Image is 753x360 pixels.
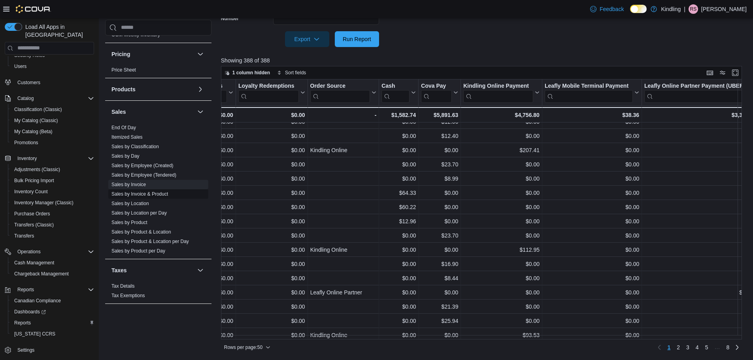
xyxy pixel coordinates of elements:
[111,134,143,140] a: Itemized Sales
[11,329,59,339] a: [US_STATE] CCRS
[11,209,53,219] a: Purchase Orders
[8,257,97,268] button: Cash Management
[14,63,26,70] span: Users
[8,61,97,72] button: Users
[111,266,194,274] button: Taxes
[8,197,97,208] button: Inventory Manager (Classic)
[111,200,149,207] span: Sales by Location
[14,260,54,266] span: Cash Management
[545,174,639,183] div: $0.00
[310,82,370,90] div: Order Source
[421,117,458,126] div: $12.00
[545,82,639,102] button: Leafly Mobile Terminal Payment
[686,343,689,351] span: 3
[8,164,97,175] button: Adjustments (Classic)
[11,187,51,196] a: Inventory Count
[14,200,74,206] span: Inventory Manager (Classic)
[196,85,205,94] button: Products
[14,247,94,256] span: Operations
[111,182,146,187] a: Sales by Invoice
[690,4,697,14] span: rs
[463,259,540,269] div: $0.00
[11,176,94,185] span: Bulk Pricing Import
[421,131,458,141] div: $12.40
[689,4,698,14] div: rodri sandoval
[8,328,97,339] button: [US_STATE] CCRS
[11,258,94,268] span: Cash Management
[14,309,46,315] span: Dashboards
[238,117,305,126] div: $0.00
[683,341,693,354] a: Page 3 of 8
[463,231,540,240] div: $0.00
[111,67,136,73] span: Price Sheet
[14,177,54,184] span: Bulk Pricing Import
[105,65,211,78] div: Pricing
[111,266,127,274] h3: Taxes
[111,162,174,169] span: Sales by Employee (Created)
[545,145,639,155] div: $0.00
[105,281,211,303] div: Taxes
[8,115,97,126] button: My Catalog (Classic)
[14,78,43,87] a: Customers
[545,188,639,198] div: $0.00
[14,320,31,326] span: Reports
[17,155,37,162] span: Inventory
[111,85,136,93] h3: Products
[463,82,540,102] button: Kindling Online Payment
[661,4,681,14] p: Kindling
[381,231,416,240] div: $0.00
[162,231,233,240] div: $0.00
[290,31,325,47] span: Export
[14,94,94,103] span: Catalog
[11,198,77,207] a: Inventory Manager (Classic)
[238,245,305,254] div: $0.00
[238,82,299,102] div: Loyalty Redemptions
[238,110,305,120] div: $0.00
[111,219,147,226] span: Sales by Product
[310,110,376,120] div: -
[11,176,57,185] a: Bulk Pricing Import
[421,273,458,283] div: $8.44
[11,296,64,305] a: Canadian Compliance
[111,144,159,149] a: Sales by Classification
[11,231,37,241] a: Transfers
[238,174,305,183] div: $0.00
[11,116,61,125] a: My Catalog (Classic)
[162,188,233,198] div: $0.00
[11,138,42,147] a: Promotions
[730,68,740,77] button: Enter fullscreen
[677,343,680,351] span: 2
[11,318,94,328] span: Reports
[111,238,189,245] span: Sales by Product & Location per Day
[111,283,135,289] span: Tax Details
[545,117,639,126] div: $0.00
[285,31,329,47] button: Export
[111,108,194,116] button: Sales
[105,30,211,43] div: OCM
[14,331,55,337] span: [US_STATE] CCRS
[22,23,94,39] span: Load All Apps in [GEOGRAPHIC_DATA]
[310,82,370,102] div: Order Source
[11,258,57,268] a: Cash Management
[2,93,97,104] button: Catalog
[11,209,94,219] span: Purchase Orders
[545,217,639,226] div: $0.00
[14,211,50,217] span: Purchase Orders
[463,160,540,169] div: $0.00
[381,174,416,183] div: $0.00
[16,5,51,13] img: Cova
[8,306,97,317] a: Dashboards
[2,77,97,88] button: Customers
[17,79,40,86] span: Customers
[11,269,72,279] a: Chargeback Management
[162,174,233,183] div: $0.00
[381,188,416,198] div: $64.33
[8,317,97,328] button: Reports
[310,245,376,254] div: Kindling Online
[463,245,540,254] div: $112.95
[11,231,94,241] span: Transfers
[196,49,205,59] button: Pricing
[285,70,306,76] span: Sort fields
